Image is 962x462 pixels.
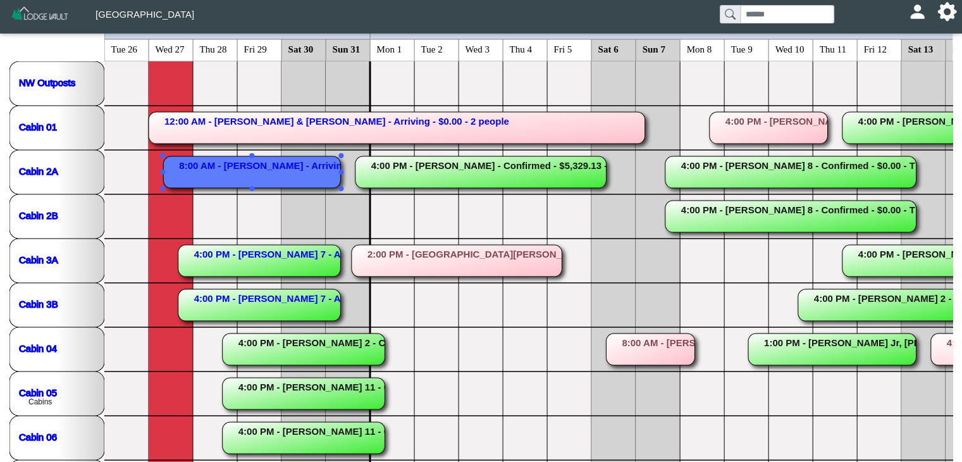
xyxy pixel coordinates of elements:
[864,44,887,54] text: Fri 12
[687,44,712,54] text: Mon 8
[554,44,572,54] text: Fri 5
[111,44,138,54] text: Tue 26
[10,5,70,27] img: Z
[466,44,490,54] text: Wed 3
[288,44,314,54] text: Sat 30
[775,44,805,54] text: Wed 10
[156,44,185,54] text: Wed 27
[19,431,57,442] a: Cabin 06
[725,9,735,19] svg: search
[820,44,846,54] text: Thu 11
[19,165,58,176] a: Cabin 2A
[908,44,934,54] text: Sat 13
[19,342,57,353] a: Cabin 04
[913,7,922,16] svg: person fill
[28,397,52,406] text: Cabins
[19,254,58,265] a: Cabin 3A
[643,44,666,54] text: Sun 7
[19,298,58,309] a: Cabin 3B
[200,44,227,54] text: Thu 28
[333,44,361,54] text: Sun 31
[244,44,267,54] text: Fri 29
[377,44,402,54] text: Mon 1
[19,209,58,220] a: Cabin 2B
[19,121,57,132] a: Cabin 01
[19,77,75,87] a: NW Outposts
[942,7,952,16] svg: gear fill
[598,44,619,54] text: Sat 6
[510,44,533,54] text: Thu 4
[731,44,753,54] text: Tue 9
[421,44,443,54] text: Tue 2
[19,387,57,397] a: Cabin 05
